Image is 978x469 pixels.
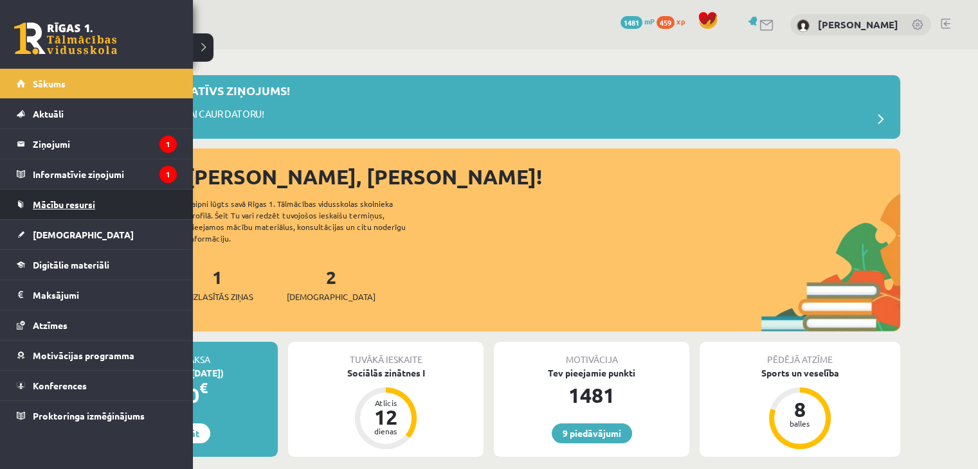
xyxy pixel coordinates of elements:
div: dienas [367,427,405,435]
a: Konferences [17,371,177,400]
div: Sports un veselība [700,366,900,380]
span: 459 [657,16,675,29]
div: Laipni lūgts savā Rīgas 1. Tālmācības vidusskolas skolnieka profilā. Šeit Tu vari redzēt tuvojošo... [188,198,428,244]
a: Sociālās zinātnes I Atlicis 12 dienas [288,366,484,451]
a: Jauns informatīvs ziņojums! Ieskaites drīkst pildīt TIKAI CAUR DATORU! [84,82,894,132]
a: Rīgas 1. Tālmācības vidusskola [14,22,117,55]
a: Motivācijas programma [17,341,177,370]
i: 1 [159,136,177,153]
span: Proktoringa izmēģinājums [33,410,145,421]
span: € [199,378,208,397]
a: Digitālie materiāli [17,250,177,279]
a: Ziņojumi1 [17,129,177,159]
a: Maksājumi [17,280,177,310]
span: Neizlasītās ziņas [181,290,253,303]
a: Aktuāli [17,99,177,128]
a: [DEMOGRAPHIC_DATA] [17,220,177,249]
a: 9 piedāvājumi [552,423,632,443]
span: Digitālie materiāli [33,259,109,270]
span: [DEMOGRAPHIC_DATA] [33,229,134,240]
legend: Maksājumi [33,280,177,310]
span: Motivācijas programma [33,350,134,361]
legend: Ziņojumi [33,129,177,159]
a: Informatīvie ziņojumi1 [17,159,177,189]
legend: Informatīvie ziņojumi [33,159,177,189]
a: Mācību resursi [17,190,177,219]
div: 12 [367,407,405,427]
div: Sociālās zinātnes I [288,366,484,380]
div: 8 [781,399,819,420]
div: [PERSON_NAME], [PERSON_NAME]! [186,161,900,192]
div: Tev pieejamie punkti [494,366,689,380]
div: Pēdējā atzīme [700,342,900,366]
p: Jauns informatīvs ziņojums! [103,82,290,99]
div: balles [781,420,819,427]
span: xp [676,16,685,26]
img: Marta Laķe [797,19,810,32]
a: Sākums [17,69,177,98]
a: 1Neizlasītās ziņas [181,265,253,303]
a: 459 xp [657,16,691,26]
a: Proktoringa izmēģinājums [17,401,177,430]
span: Mācību resursi [33,199,95,210]
a: [PERSON_NAME] [818,18,898,31]
span: 1481 [620,16,642,29]
span: [DEMOGRAPHIC_DATA] [287,290,376,303]
div: Atlicis [367,399,405,407]
i: 1 [159,166,177,183]
span: Atzīmes [33,319,68,331]
a: 2[DEMOGRAPHIC_DATA] [287,265,376,303]
a: Atzīmes [17,310,177,340]
a: Sports un veselība 8 balles [700,366,900,451]
span: Aktuāli [33,108,64,119]
span: Konferences [33,380,87,391]
div: Motivācija [494,342,689,366]
span: mP [644,16,655,26]
div: Tuvākā ieskaite [288,342,484,366]
span: Sākums [33,78,66,89]
a: 1481 mP [620,16,655,26]
div: 1481 [494,380,689,411]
